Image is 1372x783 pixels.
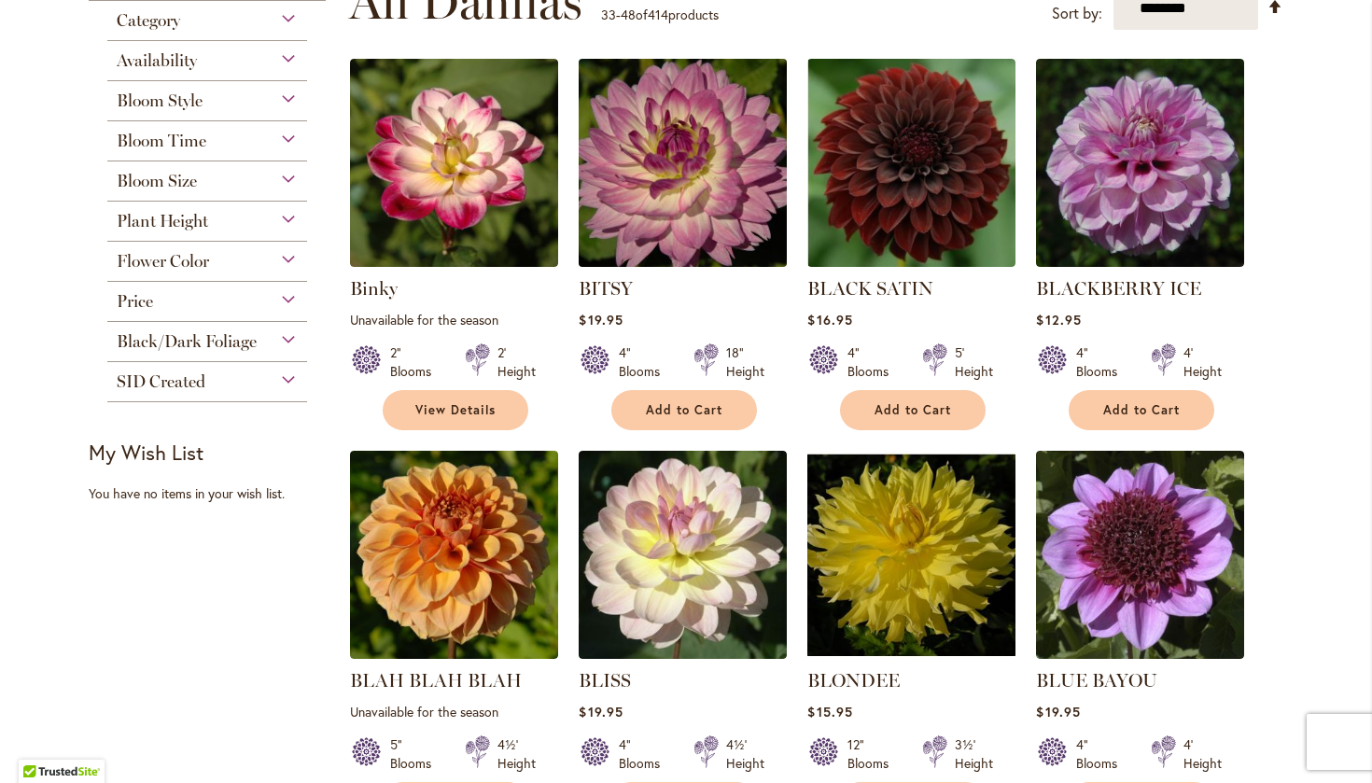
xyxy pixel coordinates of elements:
img: BLUE BAYOU [1036,451,1244,659]
span: SID Created [117,371,205,392]
div: 4" Blooms [619,735,671,773]
a: BLONDEE [807,669,900,692]
span: Add to Cart [1103,402,1180,418]
p: Unavailable for the season [350,703,558,720]
a: BLISS [579,645,787,663]
button: Add to Cart [840,390,986,430]
a: Binky [350,253,558,271]
span: $16.95 [807,311,852,329]
a: Blah Blah Blah [350,645,558,663]
a: Blondee [807,645,1015,663]
span: Flower Color [117,251,209,272]
iframe: Launch Accessibility Center [14,717,66,769]
button: Add to Cart [611,390,757,430]
strong: My Wish List [89,439,203,466]
img: BLACKBERRY ICE [1036,59,1244,267]
div: 3½' Height [955,735,993,773]
div: 4" Blooms [1076,343,1128,381]
div: 4" Blooms [1076,735,1128,773]
a: BITSY [579,277,633,300]
a: BLUE BAYOU [1036,645,1244,663]
span: Plant Height [117,211,208,231]
span: 33 [601,6,616,23]
div: 2' Height [497,343,536,381]
a: BLACK SATIN [807,277,933,300]
img: Binky [350,59,558,267]
span: View Details [415,402,496,418]
span: $19.95 [1036,703,1080,720]
span: $12.95 [1036,311,1081,329]
span: Bloom Size [117,171,197,191]
span: Price [117,291,153,312]
span: Bloom Style [117,91,203,111]
img: BITSY [574,54,792,273]
span: Category [117,10,180,31]
a: BLACK SATIN [807,253,1015,271]
img: BLISS [579,451,787,659]
div: 5' Height [955,343,993,381]
div: 4" Blooms [847,343,900,381]
div: 4' Height [1183,735,1222,773]
a: BLISS [579,669,631,692]
div: 2" Blooms [390,343,442,381]
span: $15.95 [807,703,852,720]
button: Add to Cart [1069,390,1214,430]
a: Binky [350,277,398,300]
div: 4½' Height [726,735,764,773]
div: 4" Blooms [619,343,671,381]
p: Unavailable for the season [350,311,558,329]
img: BLACK SATIN [807,59,1015,267]
a: BLAH BLAH BLAH [350,669,522,692]
a: BLUE BAYOU [1036,669,1157,692]
div: You have no items in your wish list. [89,484,338,503]
img: Blondee [807,451,1015,659]
span: Black/Dark Foliage [117,331,257,352]
span: Add to Cart [875,402,951,418]
span: $19.95 [579,703,623,720]
span: Bloom Time [117,131,206,151]
span: 48 [621,6,636,23]
span: 414 [648,6,668,23]
a: BLACKBERRY ICE [1036,253,1244,271]
a: BLACKBERRY ICE [1036,277,1201,300]
a: BITSY [579,253,787,271]
a: View Details [383,390,528,430]
div: 4½' Height [497,735,536,773]
span: $19.95 [579,311,623,329]
span: Add to Cart [646,402,722,418]
div: 18" Height [726,343,764,381]
div: 4' Height [1183,343,1222,381]
div: 5" Blooms [390,735,442,773]
div: 12" Blooms [847,735,900,773]
img: Blah Blah Blah [350,451,558,659]
span: Availability [117,50,197,71]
